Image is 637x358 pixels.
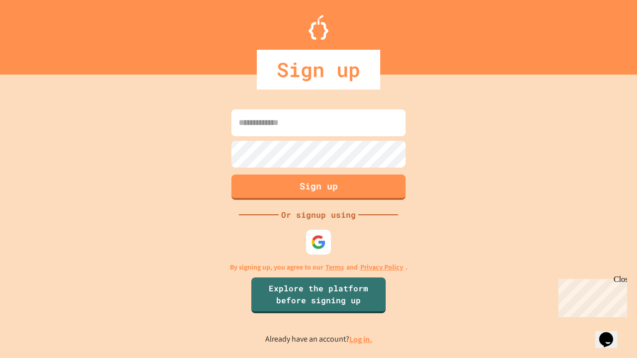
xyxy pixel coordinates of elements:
[595,318,627,348] iframe: chat widget
[4,4,69,63] div: Chat with us now!Close
[349,334,372,345] a: Log in.
[311,235,326,250] img: google-icon.svg
[325,262,344,272] a: Terms
[554,275,627,317] iframe: chat widget
[360,262,403,272] a: Privacy Policy
[279,209,358,221] div: Or signup using
[231,175,406,200] button: Sign up
[257,50,380,89] div: Sign up
[251,277,386,313] a: Explore the platform before signing up
[309,15,328,40] img: Logo.svg
[265,333,372,346] p: Already have an account?
[230,262,408,272] p: By signing up, you agree to our and .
